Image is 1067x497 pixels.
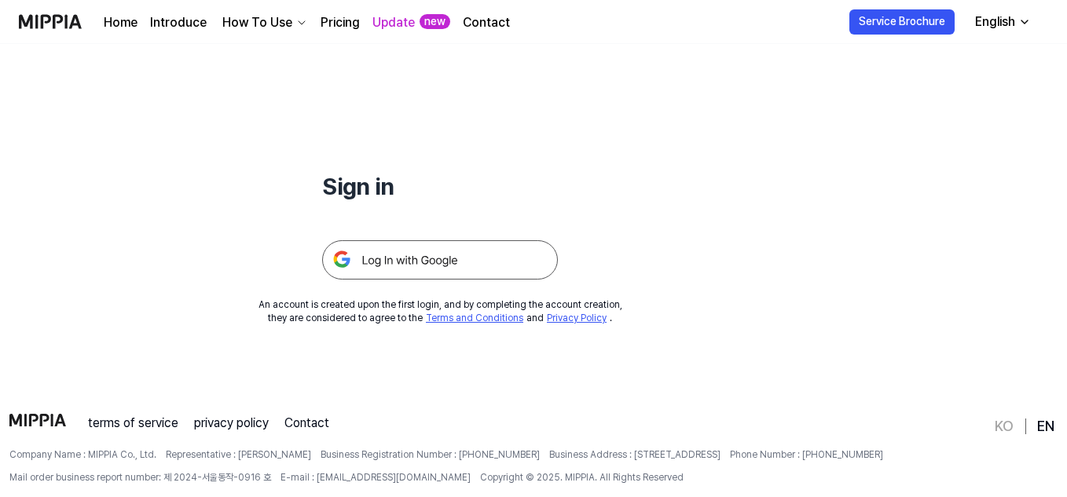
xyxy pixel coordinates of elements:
a: KO [995,417,1014,436]
img: 구글 로그인 버튼 [322,240,558,280]
span: Representative : [PERSON_NAME] [166,448,311,462]
div: new [420,14,450,30]
span: Copyright © 2025. MIPPIA. All Rights Reserved [480,471,684,484]
div: English [972,13,1018,31]
h1: Sign in [322,170,558,203]
span: Company Name : MIPPIA Co., Ltd. [9,448,156,462]
span: Mail order business report number: 제 2024-서울동작-0916 호 [9,471,271,484]
a: Update [372,13,415,32]
span: Phone Number : [PHONE_NUMBER] [730,448,883,462]
a: Contact [463,13,510,32]
a: terms of service [88,414,178,433]
button: Service Brochure [849,9,955,35]
span: Business Address : [STREET_ADDRESS] [549,448,720,462]
a: Pricing [321,13,360,32]
span: Business Registration Number : [PHONE_NUMBER] [321,448,540,462]
span: E-mail : [EMAIL_ADDRESS][DOMAIN_NAME] [280,471,471,484]
a: EN [1037,417,1054,436]
a: Introduce [150,13,207,32]
a: privacy policy [194,414,269,433]
a: Contact [284,414,329,433]
button: How To Use [219,13,308,32]
div: How To Use [219,13,295,32]
a: Terms and Conditions [426,312,523,323]
div: An account is created upon the first login, and by completing the account creation, they are cons... [258,298,622,325]
a: Home [104,13,137,32]
img: logo [9,414,66,426]
a: Privacy Policy [547,312,607,323]
button: English [962,6,1040,38]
